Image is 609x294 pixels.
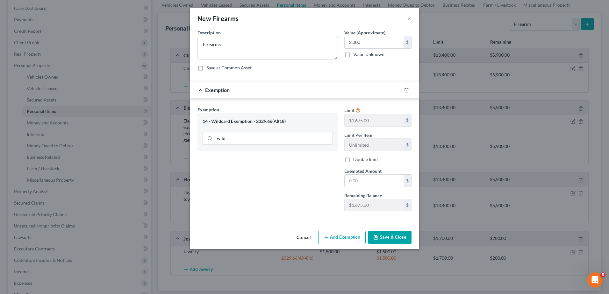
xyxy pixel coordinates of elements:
span: Exemption [197,107,219,112]
input: -- [345,199,404,211]
div: $ [404,139,411,151]
button: Save & Close [368,231,412,244]
span: Description [197,30,221,35]
label: Double limit [353,156,378,163]
div: New Firearms [197,14,239,23]
label: Limit Per Item [344,132,372,138]
button: Cancel [291,231,316,244]
iframe: Intercom live chat [587,272,603,288]
label: Value Unknown [353,51,384,58]
input: 0.00 [345,36,404,48]
div: $ [404,175,411,187]
button: Add Exemption [318,231,366,244]
label: Remaining Balance [344,192,382,199]
input: -- [345,114,404,126]
button: × [407,15,412,22]
div: 14 - Wildcard Exemption - 2329.66(A)(18) [203,118,333,124]
span: Exempted Amount [344,168,382,174]
div: $ [404,36,411,48]
div: $ [404,114,411,126]
input: Search exemption rules... [215,132,333,144]
div: $ [404,199,411,211]
label: Save as Common Asset [206,65,252,71]
input: 0.00 [345,175,404,187]
span: 5 [600,272,605,277]
span: Limit [344,108,355,113]
span: Exemption [205,87,230,93]
input: -- [345,139,404,151]
label: Value (Approximate) [344,29,385,36]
